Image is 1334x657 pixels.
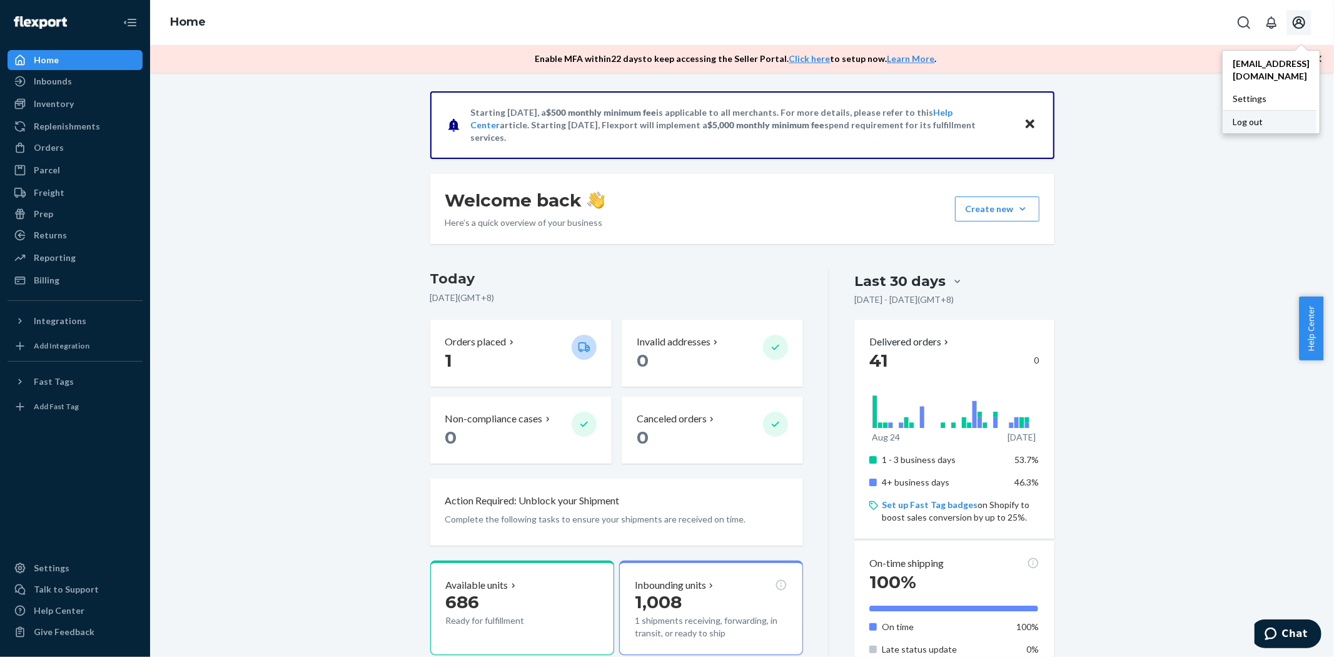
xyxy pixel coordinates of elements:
[34,401,79,412] div: Add Fast Tag
[8,311,143,331] button: Integrations
[547,107,657,118] span: $500 monthly minimum fee
[8,204,143,224] a: Prep
[882,643,1005,656] p: Late status update
[34,120,100,133] div: Replenishments
[869,350,888,371] span: 41
[8,71,143,91] a: Inbounds
[869,335,951,349] button: Delivered orders
[34,375,74,388] div: Fast Tags
[8,225,143,245] a: Returns
[8,270,143,290] a: Billing
[1255,619,1321,651] iframe: Opens a widget where you can chat to one of our agents
[869,571,916,593] span: 100%
[8,336,143,356] a: Add Integration
[1223,53,1320,88] a: [EMAIL_ADDRESS][DOMAIN_NAME]
[1015,454,1039,465] span: 53.7%
[34,604,84,617] div: Help Center
[1223,110,1316,133] div: Log out
[622,320,803,387] button: Invalid addresses 0
[622,397,803,464] button: Canceled orders 0
[34,274,59,287] div: Billing
[14,16,67,29] img: Flexport logo
[34,583,99,596] div: Talk to Support
[8,138,143,158] a: Orders
[445,350,453,371] span: 1
[635,614,787,639] p: 1 shipments receiving, forwarding, in transit, or ready to ship
[8,601,143,621] a: Help Center
[430,320,612,387] button: Orders placed 1
[34,340,89,351] div: Add Integration
[619,561,803,656] button: Inbounding units1,0081 shipments receiving, forwarding, in transit, or ready to ship
[34,229,67,242] div: Returns
[955,196,1039,222] button: Create new
[8,116,143,136] a: Replenishments
[118,10,143,35] button: Close Navigation
[1233,58,1310,83] span: [EMAIL_ADDRESS][DOMAIN_NAME]
[1299,297,1323,360] button: Help Center
[160,4,216,41] ol: breadcrumbs
[1286,10,1311,35] button: Open account menu
[8,622,143,642] button: Give Feedback
[882,499,978,510] a: Set up Fast Tag badges
[1017,621,1039,632] span: 100%
[445,513,789,526] p: Complete the following tasks to ensure your shipments are received on time.
[34,208,53,220] div: Prep
[882,499,1039,524] p: on Shopify to boost sales conversion by up to 25%.
[637,427,649,448] span: 0
[1008,431,1036,444] p: [DATE]
[882,454,1005,466] p: 1 - 3 business days
[445,216,605,229] p: Here’s a quick overview of your business
[882,476,1005,489] p: 4+ business days
[635,578,706,593] p: Inbounding units
[1015,477,1039,487] span: 46.3%
[8,94,143,114] a: Inventory
[882,621,1005,633] p: On time
[8,248,143,268] a: Reporting
[869,556,944,571] p: On-time shipping
[445,494,620,508] p: Action Required: Unblock your Shipment
[445,335,507,349] p: Orders placed
[445,189,605,211] h1: Welcome back
[8,50,143,70] a: Home
[587,191,605,209] img: hand-wave emoji
[872,431,900,444] p: Aug 24
[869,349,1039,372] div: 0
[34,141,64,154] div: Orders
[854,293,954,306] p: [DATE] - [DATE] ( GMT+8 )
[430,561,614,656] button: Available units686Ready for fulfillment
[445,427,457,448] span: 0
[637,350,649,371] span: 0
[430,269,804,289] h3: Today
[471,106,1012,144] p: Starting [DATE], a is applicable to all merchants. For more details, please refer to this article...
[789,53,831,64] a: Click here
[1231,10,1256,35] button: Open Search Box
[446,614,562,627] p: Ready for fulfillment
[34,562,69,574] div: Settings
[8,579,143,599] button: Talk to Support
[446,591,480,613] span: 686
[1022,116,1038,134] button: Close
[34,252,76,264] div: Reporting
[34,164,60,176] div: Parcel
[445,412,543,426] p: Non-compliance cases
[34,98,74,110] div: Inventory
[887,53,935,64] a: Learn More
[8,160,143,180] a: Parcel
[34,315,86,327] div: Integrations
[8,372,143,392] button: Fast Tags
[34,75,72,88] div: Inbounds
[34,626,94,638] div: Give Feedback
[535,53,937,65] p: Enable MFA within 22 days to keep accessing the Seller Portal. to setup now. .
[1259,10,1284,35] button: Open notifications
[8,397,143,417] a: Add Fast Tag
[854,272,946,291] div: Last 30 days
[170,15,206,29] a: Home
[430,292,804,304] p: [DATE] ( GMT+8 )
[1223,88,1320,110] a: Settings
[637,335,710,349] p: Invalid addresses
[635,591,682,613] span: 1,008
